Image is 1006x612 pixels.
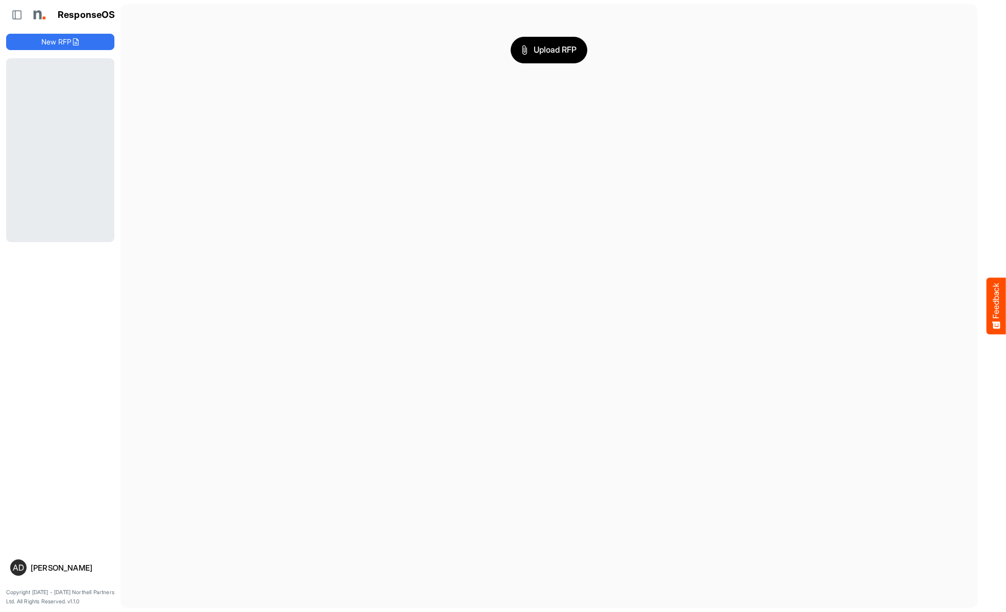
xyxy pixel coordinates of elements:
[521,43,577,57] span: Upload RFP
[6,588,114,606] p: Copyright [DATE] - [DATE] Northell Partners Ltd. All Rights Reserved. v1.1.0
[58,10,115,20] h1: ResponseOS
[31,564,110,572] div: [PERSON_NAME]
[6,34,114,50] button: New RFP
[28,5,49,25] img: Northell
[511,37,587,63] button: Upload RFP
[13,563,24,572] span: AD
[6,58,114,242] div: Loading...
[987,278,1006,335] button: Feedback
